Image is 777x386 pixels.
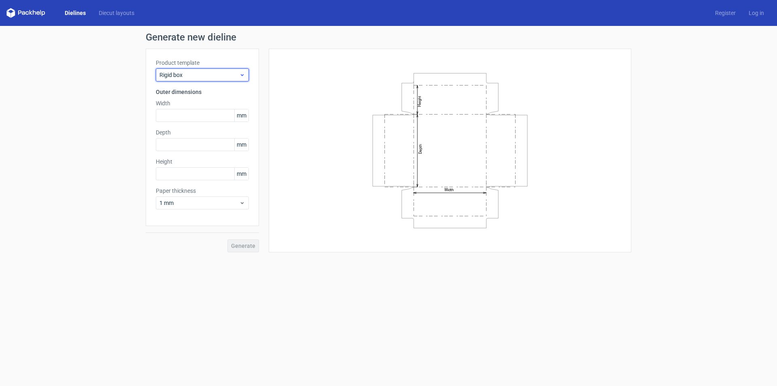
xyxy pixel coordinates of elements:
[156,99,249,107] label: Width
[234,139,248,151] span: mm
[234,109,248,122] span: mm
[156,187,249,195] label: Paper thickness
[417,96,422,107] text: Height
[159,71,239,79] span: Rigid box
[156,128,249,136] label: Depth
[742,9,771,17] a: Log in
[234,168,248,180] span: mm
[156,88,249,96] h3: Outer dimensions
[146,32,631,42] h1: Generate new dieline
[444,188,454,192] text: Width
[159,199,239,207] span: 1 mm
[418,144,422,154] text: Depth
[92,9,141,17] a: Diecut layouts
[58,9,92,17] a: Dielines
[156,158,249,166] label: Height
[156,59,249,67] label: Product template
[709,9,742,17] a: Register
